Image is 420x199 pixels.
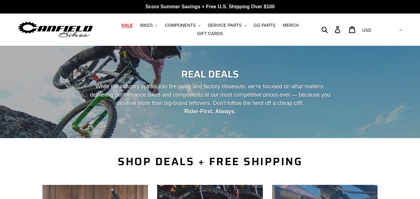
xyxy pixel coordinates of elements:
span: SALE [121,23,133,28]
span: GG PARTS [254,23,275,28]
button: SERVICE PARTS [204,21,249,30]
span: BIKES [140,23,153,28]
img: Canfield Bikes [17,20,94,39]
a: MERCH [280,21,302,30]
a: SALE [118,21,136,30]
button: COMPONENTS [162,21,203,30]
span: COMPONENTS [165,23,196,28]
a: GIFT CARDS [194,30,226,38]
span: SERVICE PARTS [208,23,241,28]
strong: Rider-First. Always. [184,108,236,114]
span: GIFT CARDS [197,31,223,36]
button: BIKES [137,21,160,30]
p: While the industry spirals into fire sales and factory closeouts, we’re focused on what matters: ... [84,82,336,116]
h2: REAL DEALS [42,68,378,80]
a: GG PARTS [251,21,279,30]
h2: SHOP DEALS + FREE SHIPPING [42,155,378,168]
span: MERCH [283,23,299,28]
